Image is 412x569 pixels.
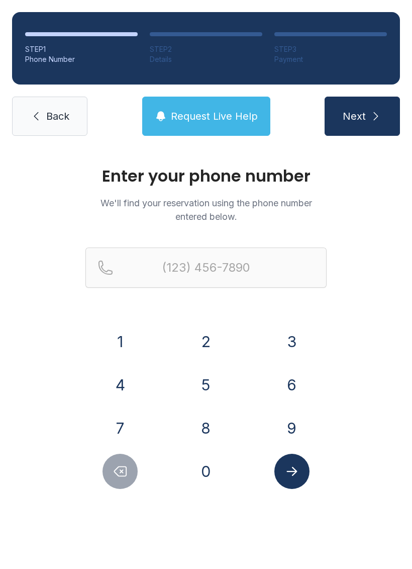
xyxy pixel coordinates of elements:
[85,196,327,223] p: We'll find your reservation using the phone number entered below.
[188,454,224,489] button: 0
[188,367,224,402] button: 5
[274,54,387,64] div: Payment
[85,248,327,288] input: Reservation phone number
[343,109,366,123] span: Next
[25,44,138,54] div: STEP 1
[102,454,138,489] button: Delete number
[102,411,138,446] button: 7
[274,411,310,446] button: 9
[274,454,310,489] button: Submit lookup form
[274,367,310,402] button: 6
[188,411,224,446] button: 8
[102,367,138,402] button: 4
[46,109,69,123] span: Back
[150,54,262,64] div: Details
[274,44,387,54] div: STEP 3
[150,44,262,54] div: STEP 2
[274,324,310,359] button: 3
[85,168,327,184] h1: Enter your phone number
[102,324,138,359] button: 1
[25,54,138,64] div: Phone Number
[171,109,258,123] span: Request Live Help
[188,324,224,359] button: 2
